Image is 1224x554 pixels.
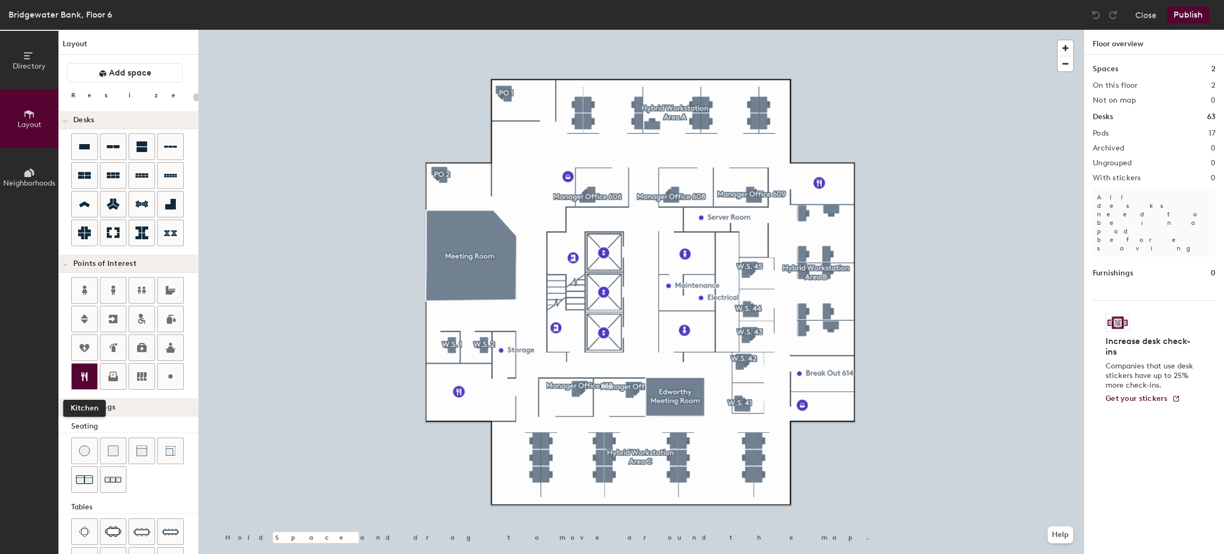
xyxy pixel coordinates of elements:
[165,446,176,456] img: Couch (corner)
[100,518,126,545] button: Six seat table
[73,403,115,412] span: Furnishings
[76,471,93,488] img: Couch (x2)
[1106,394,1180,404] a: Get your stickers
[1108,10,1118,20] img: Redo
[1091,10,1101,20] img: Undo
[1093,129,1109,138] h2: Pods
[1211,81,1215,90] h2: 2
[105,526,122,537] img: Six seat table
[1093,144,1124,153] h2: Archived
[1211,159,1215,167] h2: 0
[67,63,183,82] button: Add space
[129,438,155,464] button: Couch (middle)
[71,91,189,99] div: Resize
[1093,96,1136,105] h2: Not on map
[1106,394,1168,403] span: Get your stickers
[58,38,198,55] h1: Layout
[71,438,98,464] button: Stool
[1211,174,1215,182] h2: 0
[1093,111,1113,123] h1: Desks
[100,466,126,493] button: Couch (x3)
[73,259,137,268] span: Points of Interest
[1084,30,1224,55] h1: Floor overview
[105,472,122,488] img: Couch (x3)
[71,421,198,432] div: Seating
[1207,111,1215,123] h1: 63
[1048,526,1073,543] button: Help
[8,8,112,21] div: Bridgewater Bank, Floor 6
[162,523,179,540] img: Ten seat table
[1093,81,1138,90] h2: On this floor
[100,438,126,464] button: Cushion
[1093,267,1133,279] h1: Furnishings
[73,116,94,124] span: Desks
[71,518,98,545] button: Four seat table
[1211,96,1215,105] h2: 0
[108,446,118,456] img: Cushion
[1211,267,1215,279] h1: 0
[13,62,46,71] span: Directory
[1209,129,1215,138] h2: 17
[79,446,90,456] img: Stool
[71,363,98,390] button: Kitchen
[137,446,147,456] img: Couch (middle)
[71,501,198,513] div: Tables
[157,438,184,464] button: Couch (corner)
[1093,174,1141,182] h2: With stickers
[71,466,98,493] button: Couch (x2)
[18,120,41,129] span: Layout
[157,518,184,545] button: Ten seat table
[1106,362,1196,390] p: Companies that use desk stickers have up to 25% more check-ins.
[1211,63,1215,75] h1: 2
[1093,159,1132,167] h2: Ungrouped
[1211,144,1215,153] h2: 0
[1106,314,1130,332] img: Sticker logo
[1167,6,1209,23] button: Publish
[109,68,151,78] span: Add space
[1106,336,1196,357] h4: Increase desk check-ins
[79,526,90,537] img: Four seat table
[1093,63,1118,75] h1: Spaces
[1135,6,1157,23] button: Close
[133,523,150,540] img: Eight seat table
[1093,189,1215,257] p: All desks need to be in a pod before saving
[129,518,155,545] button: Eight seat table
[3,179,55,188] span: Neighborhoods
